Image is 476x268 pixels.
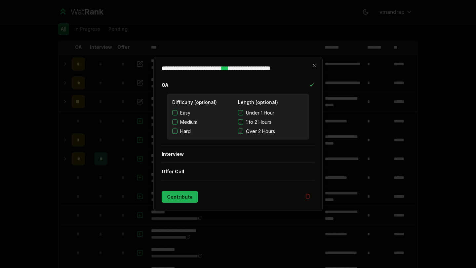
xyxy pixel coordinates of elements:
[172,129,178,134] button: Hard
[172,119,178,125] button: Medium
[246,110,274,116] span: Under 1 Hour
[246,128,275,135] span: Over 2 Hours
[162,163,314,180] button: Offer Call
[162,94,314,145] div: OA
[180,110,190,116] span: Easy
[238,110,243,116] button: Under 1 Hour
[180,119,197,125] span: Medium
[162,146,314,163] button: Interview
[172,99,217,105] label: Difficulty (optional)
[180,128,191,135] span: Hard
[238,119,243,125] button: 1 to 2 Hours
[162,77,314,94] button: OA
[238,99,278,105] label: Length (optional)
[172,110,178,116] button: Easy
[238,129,243,134] button: Over 2 Hours
[162,191,198,203] button: Contribute
[246,119,271,125] span: 1 to 2 Hours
